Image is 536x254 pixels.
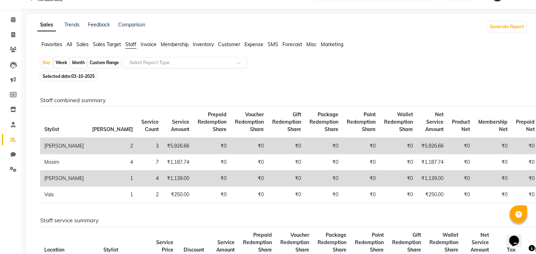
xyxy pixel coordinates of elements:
[193,138,231,154] td: ₹0
[448,171,474,187] td: ₹0
[448,138,474,154] td: ₹0
[305,154,343,171] td: ₹0
[71,74,95,79] span: 03-10-2025
[321,41,343,48] span: Marketing
[171,119,189,132] span: Service Amount
[216,239,235,253] span: Service Amount
[471,232,489,253] span: Net Service Amount
[193,41,214,48] span: Inventory
[88,21,110,28] a: Feedback
[425,111,444,132] span: Net Service Amount
[429,232,458,253] span: Wallet Redemption Share
[417,171,448,187] td: ₹1,139.00
[474,171,512,187] td: ₹0
[193,171,231,187] td: ₹0
[163,154,193,171] td: ₹1,187.74
[474,154,512,171] td: ₹0
[88,171,137,187] td: 1
[231,171,268,187] td: ₹0
[193,187,231,203] td: ₹0
[392,232,421,253] span: Gift Redemption Share
[141,41,157,48] span: Invoice
[488,22,526,32] button: Generate Report
[88,58,121,68] div: Custom Range
[125,41,136,48] span: Staff
[93,41,121,48] span: Sales Target
[380,154,417,171] td: ₹0
[92,126,133,132] span: [PERSON_NAME]
[198,111,226,132] span: Prepaid Redemption Share
[282,41,302,48] span: Forecast
[474,138,512,154] td: ₹0
[41,72,96,81] span: Selected date:
[355,232,384,253] span: Point Redemption Share
[231,187,268,203] td: ₹0
[478,119,508,132] span: Membership Net
[380,171,417,187] td: ₹0
[193,154,231,171] td: ₹0
[243,232,272,253] span: Prepaid Redemption Share
[417,154,448,171] td: ₹1,187.74
[40,217,521,224] h6: Staff service summary
[64,21,79,28] a: Trends
[448,154,474,171] td: ₹0
[343,187,380,203] td: ₹0
[380,138,417,154] td: ₹0
[70,58,87,68] div: Month
[88,187,137,203] td: 1
[268,138,305,154] td: ₹0
[280,232,309,253] span: Voucher Redemption Share
[40,171,88,187] td: [PERSON_NAME]
[40,97,521,104] h6: Staff combined summary
[452,119,470,132] span: Product Net
[54,58,69,68] div: Week
[137,138,163,154] td: 3
[417,187,448,203] td: ₹250.00
[44,247,64,253] span: Location
[305,171,343,187] td: ₹0
[474,187,512,203] td: ₹0
[137,187,163,203] td: 2
[163,171,193,187] td: ₹1,139.00
[384,111,413,132] span: Wallet Redemption Share
[448,187,474,203] td: ₹0
[137,154,163,171] td: 7
[88,154,137,171] td: 4
[118,21,145,28] a: Comparison
[44,126,59,132] span: Stylist
[380,187,417,203] td: ₹0
[268,187,305,203] td: ₹0
[244,41,263,48] span: Expense
[268,154,305,171] td: ₹0
[161,41,189,48] span: Membership
[103,247,118,253] span: Stylist
[272,111,301,132] span: Gift Redemption Share
[235,111,264,132] span: Voucher Redemption Share
[305,187,343,203] td: ₹0
[218,41,240,48] span: Customer
[268,171,305,187] td: ₹0
[343,171,380,187] td: ₹0
[507,247,516,253] span: Tax
[506,226,529,247] iframe: chat widget
[40,138,88,154] td: [PERSON_NAME]
[76,41,89,48] span: Sales
[163,187,193,203] td: ₹250.00
[42,41,62,48] span: Favorites
[417,138,448,154] td: ₹5,926.66
[137,171,163,187] td: 4
[306,41,317,48] span: Misc
[66,41,72,48] span: All
[268,41,278,48] span: SMS
[156,239,173,253] span: Service Price
[184,247,204,253] span: Discount
[231,138,268,154] td: ₹0
[141,119,159,132] span: Service Count
[40,187,88,203] td: Vais
[516,119,535,132] span: Prepaid Net
[343,154,380,171] td: ₹0
[163,138,193,154] td: ₹5,926.66
[231,154,268,171] td: ₹0
[305,138,343,154] td: ₹0
[88,138,137,154] td: 2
